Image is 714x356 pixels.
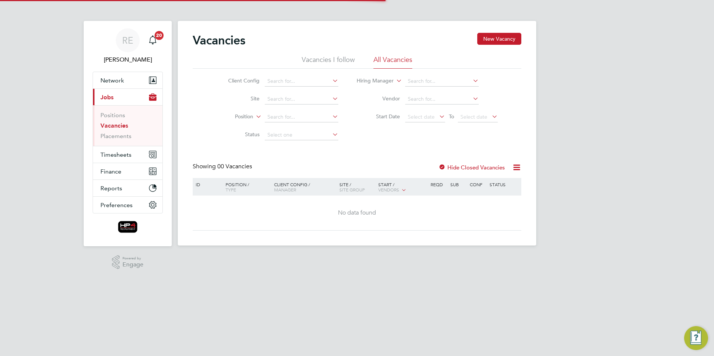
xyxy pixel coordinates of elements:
[194,209,520,217] div: No data found
[100,185,122,192] span: Reports
[100,132,131,140] a: Placements
[122,262,143,268] span: Engage
[376,178,429,197] div: Start /
[265,130,338,140] input: Select one
[338,178,377,196] div: Site /
[93,28,163,64] a: RE[PERSON_NAME]
[93,105,162,146] div: Jobs
[477,33,521,45] button: New Vacancy
[100,202,133,209] span: Preferences
[93,180,162,196] button: Reports
[100,122,128,129] a: Vacancies
[488,178,520,191] div: Status
[100,77,124,84] span: Network
[217,163,252,170] span: 00 Vacancies
[93,55,163,64] span: Russell Edwards
[93,146,162,163] button: Timesheets
[408,113,435,120] span: Select date
[351,77,394,85] label: Hiring Manager
[217,77,260,84] label: Client Config
[302,55,355,69] li: Vacancies I follow
[217,95,260,102] label: Site
[122,35,133,45] span: RE
[193,163,254,171] div: Showing
[93,72,162,88] button: Network
[460,113,487,120] span: Select date
[122,255,143,262] span: Powered by
[357,113,400,120] label: Start Date
[447,112,456,121] span: To
[194,178,220,191] div: ID
[265,94,338,104] input: Search for...
[217,131,260,138] label: Status
[438,164,505,171] label: Hide Closed Vacancies
[100,151,131,158] span: Timesheets
[405,94,479,104] input: Search for...
[265,112,338,122] input: Search for...
[226,187,236,193] span: Type
[357,95,400,102] label: Vendor
[272,178,338,196] div: Client Config /
[684,326,708,350] button: Engage Resource Center
[100,168,121,175] span: Finance
[274,187,296,193] span: Manager
[193,33,245,48] h2: Vacancies
[100,112,125,119] a: Positions
[378,187,399,193] span: Vendors
[405,76,479,87] input: Search for...
[93,163,162,179] button: Finance
[210,113,253,121] label: Position
[118,221,138,233] img: hp4recruitment-logo-retina.png
[448,178,468,191] div: Sub
[112,255,144,269] a: Powered byEngage
[468,178,487,191] div: Conf
[100,94,114,101] span: Jobs
[145,28,160,52] a: 20
[339,187,365,193] span: Site Group
[429,178,448,191] div: Reqd
[93,221,163,233] a: Go to home page
[93,197,162,213] button: Preferences
[373,55,412,69] li: All Vacancies
[155,31,164,40] span: 20
[93,89,162,105] button: Jobs
[265,76,338,87] input: Search for...
[84,21,172,246] nav: Main navigation
[220,178,272,196] div: Position /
